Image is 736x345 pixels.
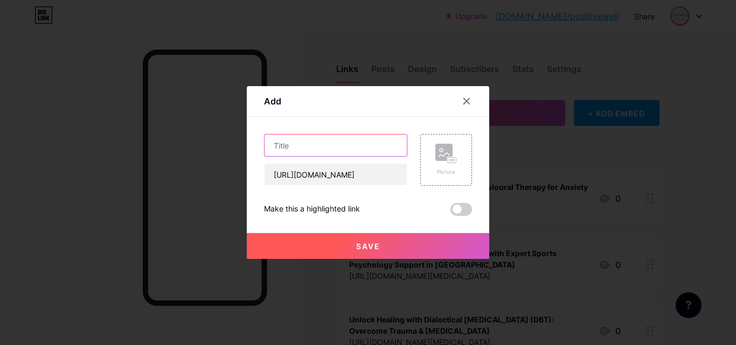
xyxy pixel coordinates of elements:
[356,242,380,251] span: Save
[265,164,407,185] input: URL
[264,95,281,108] div: Add
[265,135,407,156] input: Title
[247,233,489,259] button: Save
[435,168,457,176] div: Picture
[264,203,360,216] div: Make this a highlighted link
